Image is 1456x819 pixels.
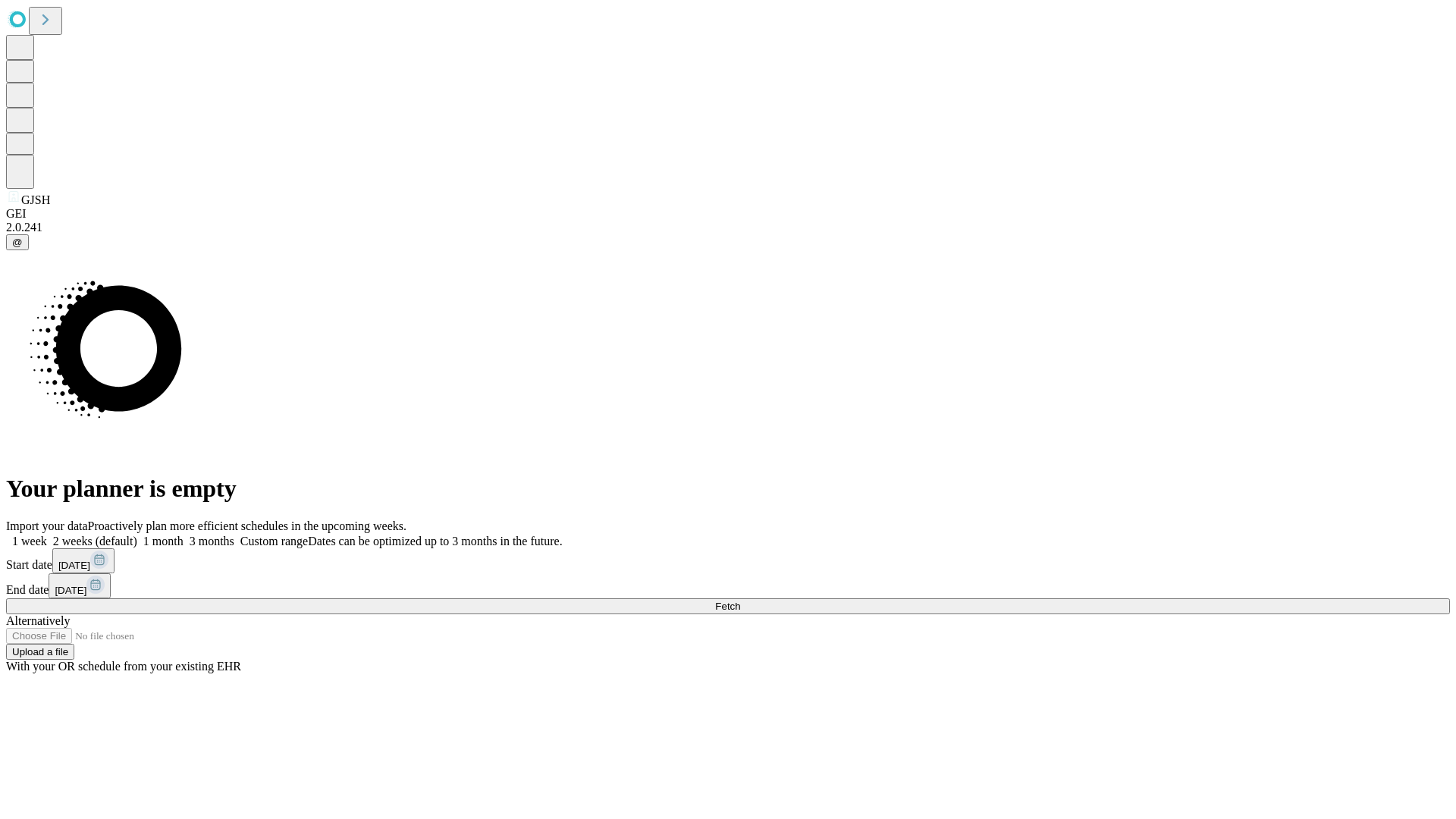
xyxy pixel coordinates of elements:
span: 1 week [12,535,47,548]
button: Fetch [6,598,1450,614]
span: 2 weeks (default) [53,535,137,548]
span: Alternatively [6,614,70,627]
span: Fetch [715,601,740,612]
span: @ [12,237,23,248]
span: 1 month [143,535,184,548]
span: Import your data [6,519,88,532]
button: [DATE] [49,573,111,598]
span: Custom range [240,535,308,548]
button: [DATE] [52,548,115,573]
button: @ [6,234,29,250]
span: Dates can be optimized up to 3 months in the future. [308,535,562,548]
button: Upload a file [6,644,74,660]
span: [DATE] [55,585,86,596]
h1: Your planner is empty [6,475,1450,503]
span: With your OR schedule from your existing EHR [6,660,241,673]
div: GEI [6,207,1450,221]
span: 3 months [190,535,234,548]
div: End date [6,573,1450,598]
span: Proactively plan more efficient schedules in the upcoming weeks. [88,519,406,532]
span: GJSH [21,193,50,206]
span: [DATE] [58,560,90,571]
div: 2.0.241 [6,221,1450,234]
div: Start date [6,548,1450,573]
